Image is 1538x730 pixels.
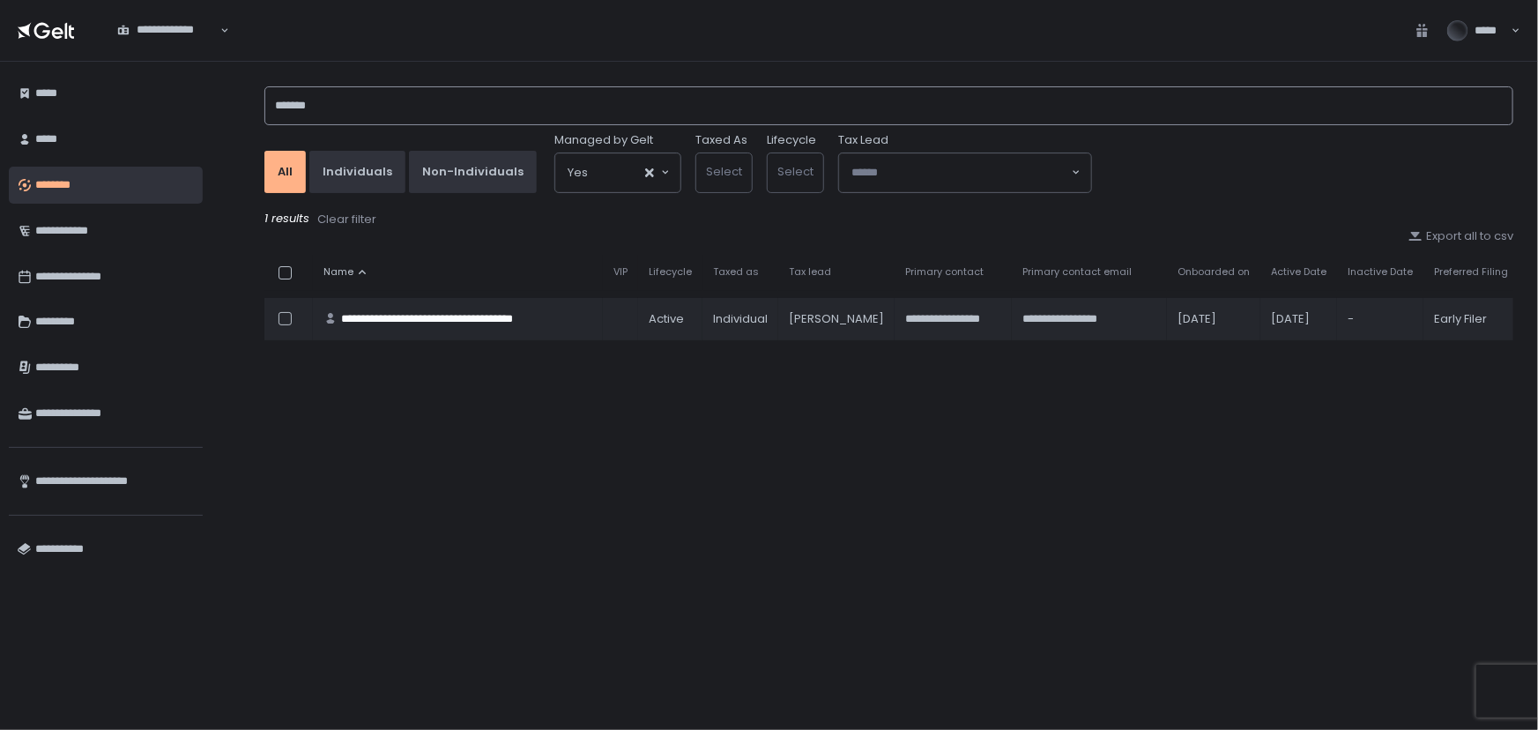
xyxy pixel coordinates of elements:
div: 1 results [264,211,1513,228]
span: VIP [613,265,628,279]
div: Early Filer [1434,311,1508,327]
span: Active Date [1271,265,1326,279]
button: Clear Selected [645,168,654,177]
div: Non-Individuals [422,164,524,180]
span: Taxed as [713,265,759,279]
button: All [264,151,306,193]
span: Tax lead [789,265,831,279]
input: Search for option [851,164,1070,182]
div: [DATE] [1178,311,1250,327]
button: Individuals [309,151,405,193]
span: active [649,311,684,327]
div: All [278,164,293,180]
div: Search for option [106,12,229,49]
div: - [1348,311,1413,327]
button: Clear filter [316,211,377,228]
span: Tax Lead [838,132,888,148]
span: Yes [568,164,588,182]
div: Clear filter [317,212,376,227]
div: [DATE] [1271,311,1326,327]
input: Search for option [117,38,219,56]
div: Individual [713,311,768,327]
div: Search for option [839,153,1091,192]
input: Search for option [588,164,643,182]
button: Export all to csv [1408,228,1513,244]
div: Search for option [555,153,680,192]
label: Taxed As [695,132,747,148]
span: Inactive Date [1348,265,1413,279]
span: Select [777,163,814,180]
span: Managed by Gelt [554,132,653,148]
button: Non-Individuals [409,151,537,193]
span: Primary contact [905,265,984,279]
span: Primary contact email [1022,265,1132,279]
span: Lifecycle [649,265,692,279]
label: Lifecycle [767,132,816,148]
span: Preferred Filing [1434,265,1508,279]
div: Individuals [323,164,392,180]
span: Name [323,265,353,279]
span: Select [706,163,742,180]
span: Onboarded on [1178,265,1250,279]
div: [PERSON_NAME] [789,311,884,327]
